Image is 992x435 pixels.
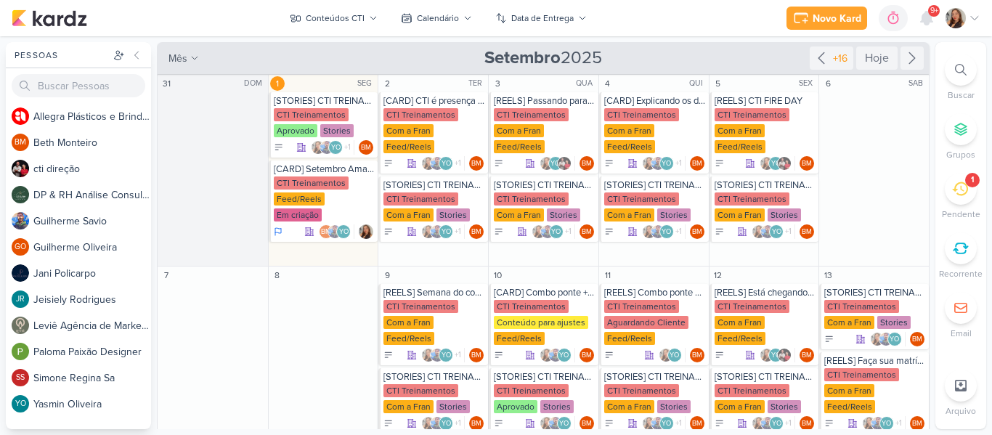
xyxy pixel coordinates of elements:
[468,78,487,89] div: TER
[715,227,725,237] div: A Fazer
[421,348,436,362] img: Franciluce Carvalho
[813,11,861,26] div: Novo Kard
[821,268,835,282] div: 13
[715,400,765,413] div: Com a Fran
[12,212,29,229] img: Guilherme Savio
[494,208,544,221] div: Com a Fran
[439,224,453,239] div: Yasmin Oliveira
[159,268,174,282] div: 7
[760,224,775,239] img: Guilherme Savio
[540,416,575,431] div: Colaboradores: Franciluce Carvalho, Guilherme Savio, Yasmin Oliveira
[12,9,87,27] img: kardz.app
[715,179,816,191] div: [STORIES] CTI TREINAMENTOS
[331,145,341,152] p: YO
[471,352,481,359] p: BM
[771,160,781,168] p: YO
[12,107,29,125] img: Allegra Plásticos e Brindes Personalizados
[540,348,575,362] div: Colaboradores: Franciluce Carvalho, Guilherme Savio, Yasmin Oliveira
[494,124,544,137] div: Com a Fran
[887,332,902,346] div: Yasmin Oliveira
[715,350,725,360] div: A Fazer
[12,290,29,308] div: Jeisiely Rodrigues
[490,268,505,282] div: 10
[604,192,679,206] div: CTI Treinamentos
[244,78,267,89] div: DOM
[359,224,373,239] img: Franciluce Carvalho
[430,348,444,362] img: Guilherme Savio
[604,158,614,168] div: A Fazer
[383,95,485,107] div: [CARD] CTI é presença confirmada no Tudo nosso no shopping patio pinda
[33,109,151,124] div: A l l e g r a P l á s t i c o s e B r i n d e s P e r s o n a l i z a d o s
[760,348,774,362] img: Franciluce Carvalho
[469,156,484,171] div: Responsável: Beth Monteiro
[270,76,285,91] div: 1
[453,158,461,169] span: +1
[494,108,569,121] div: CTI Treinamentos
[946,404,976,418] p: Arquivo
[877,316,911,329] div: Stories
[670,352,679,359] p: YO
[830,51,850,66] div: +16
[439,348,453,362] div: Yasmin Oliveira
[580,348,594,362] div: Beth Monteiro
[689,78,707,89] div: QUI
[357,78,376,89] div: SEG
[715,158,725,168] div: A Fazer
[321,229,331,236] p: BM
[328,140,343,155] div: Yasmin Oliveira
[576,78,597,89] div: QUA
[879,332,893,346] img: Guilherme Savio
[935,54,986,102] li: Ctrl + F
[772,229,781,236] p: YO
[12,264,29,282] img: Jani Policarpo
[908,78,927,89] div: SAB
[771,352,781,359] p: YO
[715,140,765,153] div: Feed/Reels
[361,145,371,152] p: BM
[690,224,704,239] div: Beth Monteiro
[690,156,704,171] div: Responsável: Beth Monteiro
[339,229,349,236] p: YO
[383,332,434,345] div: Feed/Reels
[692,352,702,359] p: BM
[471,160,481,168] p: BM
[580,156,594,171] div: Responsável: Beth Monteiro
[311,140,325,155] img: Franciluce Carvalho
[662,229,671,236] p: YO
[856,46,898,70] div: Hoje
[580,224,594,239] div: Beth Monteiro
[320,124,354,137] div: Stories
[540,156,554,171] img: Franciluce Carvalho
[662,160,671,168] p: YO
[442,229,451,236] p: YO
[383,371,485,383] div: [STORIES] CTI TREINAMENTOS
[604,332,655,345] div: Feed/Reels
[311,140,354,155] div: Colaboradores: Franciluce Carvalho, Guilherme Savio, Yasmin Oliveira, cti direção
[604,350,614,360] div: A Fazer
[824,355,926,367] div: [REELS] Faça sua matrícula por apenas R$150,00
[690,156,704,171] div: Beth Monteiro
[494,192,569,206] div: CTI Treinamentos
[601,268,615,282] div: 11
[12,74,145,97] input: Buscar Pessoas
[469,416,484,431] div: Responsável: Beth Monteiro
[33,344,151,359] div: P a l o m a P a i x ã o D e s i g n e r
[715,95,816,107] div: [REELS] CTI FIRE DAY
[690,348,704,362] div: Beth Monteiro
[12,343,29,360] img: Paloma Paixão Designer
[453,349,461,361] span: +1
[651,224,665,239] img: Guilherme Savio
[642,156,686,171] div: Colaboradores: Franciluce Carvalho, Guilherme Savio, Yasmin Oliveira, cti direção
[494,140,545,153] div: Feed/Reels
[33,318,151,333] div: L e v i ê A g ê n c i a d e M a r k e t i n g D i g i t a l
[33,370,151,386] div: S i m o n e R e g i n a S a
[800,156,814,171] div: Beth Monteiro
[33,187,151,203] div: D P & R H A n á l i s e C o n s u l t i v a
[824,334,834,344] div: A Fazer
[910,332,924,346] div: Beth Monteiro
[16,374,25,382] p: SS
[800,348,814,362] div: Beth Monteiro
[15,139,26,147] p: BM
[421,416,436,431] img: Franciluce Carvalho
[769,224,784,239] div: Yasmin Oliveira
